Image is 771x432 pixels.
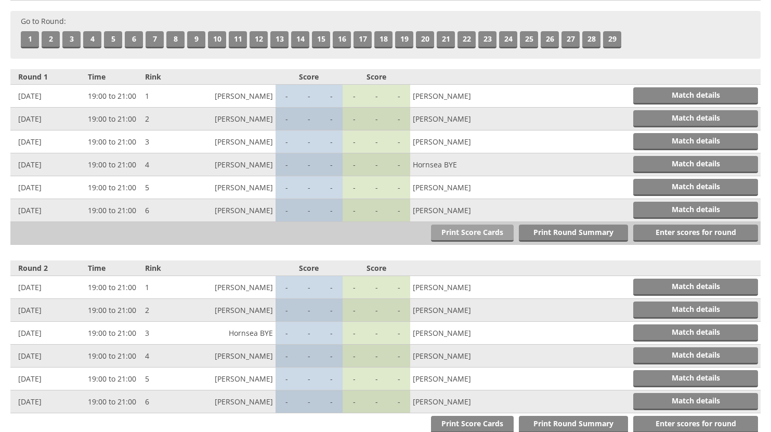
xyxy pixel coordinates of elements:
td: - [343,368,365,390]
th: Time [85,69,142,85]
td: - [365,108,388,130]
td: 19:00 to 21:00 [85,368,142,390]
td: - [388,368,410,390]
td: - [388,153,410,176]
th: Score [276,260,343,276]
a: 11 [229,31,247,48]
td: [PERSON_NAME] [185,153,275,176]
a: Print Round Summary [519,225,628,242]
td: 5 [142,176,185,199]
td: - [298,153,320,176]
td: [DATE] [10,85,85,108]
td: 19:00 to 21:00 [85,345,142,368]
th: Rink [142,260,185,276]
td: [PERSON_NAME] [410,299,500,322]
td: - [388,390,410,413]
td: [PERSON_NAME] [185,85,275,108]
td: - [298,108,320,130]
td: [DATE] [10,153,85,176]
td: - [365,176,388,199]
a: 22 [458,31,476,48]
th: Score [343,260,410,276]
td: [PERSON_NAME] [410,108,500,130]
td: - [343,390,365,413]
a: 24 [499,31,517,48]
a: Match details [633,279,758,296]
td: [PERSON_NAME] [185,130,275,153]
td: - [343,345,365,368]
td: - [298,199,320,222]
td: - [365,299,388,322]
a: 5 [104,31,122,48]
a: Match details [633,156,758,173]
td: - [276,390,298,413]
td: [PERSON_NAME] [410,345,500,368]
td: - [298,368,320,390]
td: - [365,276,388,299]
td: [DATE] [10,299,85,322]
th: Score [276,69,343,85]
td: [DATE] [10,390,85,413]
td: 19:00 to 21:00 [85,176,142,199]
td: - [365,153,388,176]
td: [PERSON_NAME] [185,368,275,390]
a: Enter scores for round [633,225,758,242]
a: 18 [374,31,393,48]
a: 3 [62,31,81,48]
td: 19:00 to 21:00 [85,108,142,130]
div: Go to Round: [10,11,761,59]
a: 13 [270,31,289,48]
td: [DATE] [10,176,85,199]
a: 14 [291,31,309,48]
a: 7 [146,31,164,48]
a: 10 [208,31,226,48]
td: 19:00 to 21:00 [85,322,142,345]
a: 29 [603,31,621,48]
a: Match details [633,179,758,196]
td: - [298,85,320,108]
td: - [320,130,343,153]
td: 4 [142,153,185,176]
td: [DATE] [10,130,85,153]
td: - [298,130,320,153]
a: 2 [42,31,60,48]
td: [PERSON_NAME] [185,299,275,322]
td: 3 [142,130,185,153]
td: 6 [142,199,185,222]
td: [PERSON_NAME] [185,199,275,222]
td: - [343,176,365,199]
td: [PERSON_NAME] [410,368,500,390]
td: - [365,199,388,222]
td: - [343,299,365,322]
td: - [276,130,298,153]
td: - [320,299,343,322]
th: Round 2 [10,260,85,276]
td: - [320,345,343,368]
td: 19:00 to 21:00 [85,199,142,222]
td: 6 [142,390,185,413]
a: Match details [633,202,758,219]
td: [PERSON_NAME] [410,276,500,299]
a: Print Score Cards [431,225,514,242]
td: 4 [142,345,185,368]
a: Match details [633,87,758,104]
td: - [320,85,343,108]
td: - [320,153,343,176]
td: [DATE] [10,345,85,368]
a: 28 [582,31,600,48]
a: 12 [250,31,268,48]
td: [DATE] [10,108,85,130]
td: - [365,85,388,108]
td: - [320,390,343,413]
td: [PERSON_NAME] [185,276,275,299]
td: - [365,130,388,153]
td: - [320,108,343,130]
a: Match details [633,393,758,410]
td: [PERSON_NAME] [410,322,500,345]
td: - [298,176,320,199]
td: [DATE] [10,276,85,299]
td: [PERSON_NAME] [185,390,275,413]
td: 19:00 to 21:00 [85,299,142,322]
td: - [276,153,298,176]
td: - [388,85,410,108]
